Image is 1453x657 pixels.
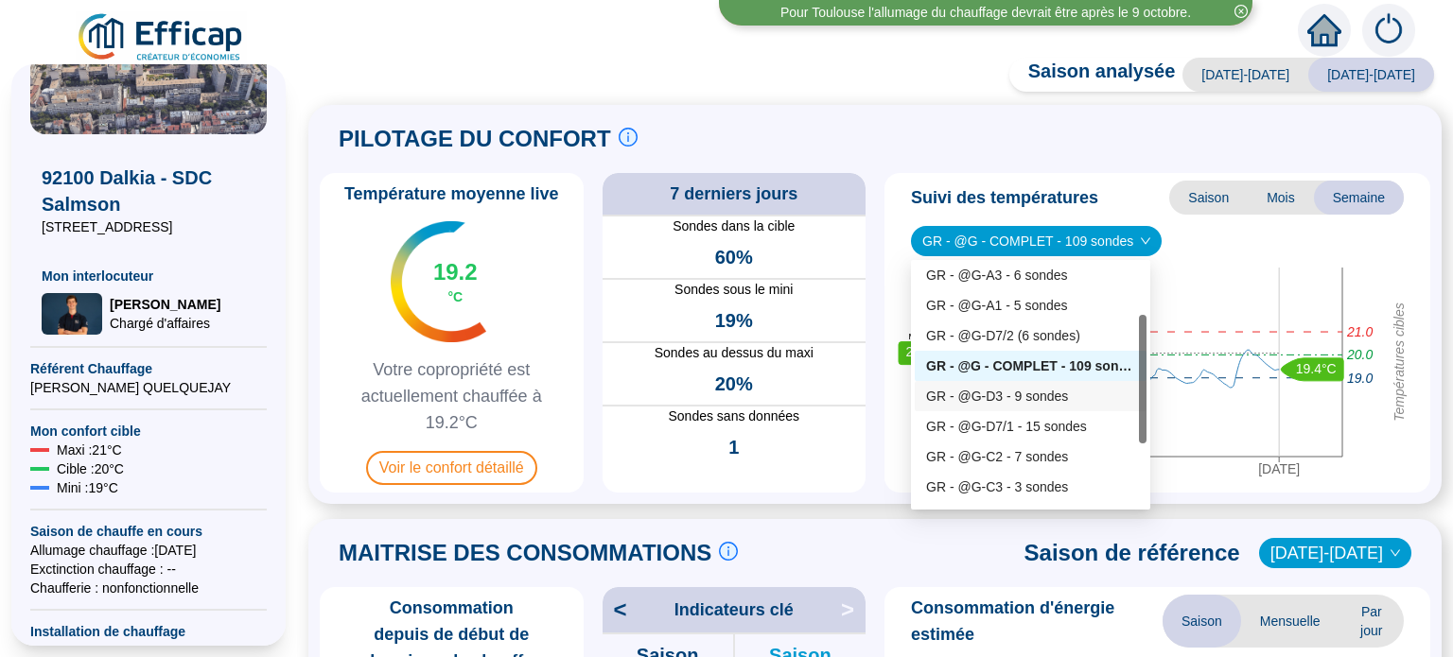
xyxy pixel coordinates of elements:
span: info-circle [719,542,738,561]
span: [DATE]-[DATE] [1308,58,1434,92]
span: close-circle [1234,5,1248,18]
span: 19% [715,307,753,334]
span: [PERSON_NAME] [110,295,220,314]
span: info-circle [619,128,638,147]
span: [STREET_ADDRESS] [42,217,255,236]
div: GR - @G-D3 - 9 sondes [915,381,1147,411]
span: [DATE]-[DATE] [1182,58,1308,92]
span: MAITRISE DES CONSOMMATIONS [339,538,711,568]
div: Pour Toulouse l'allumage du chauffage devrait être après le 9 octobre. [780,3,1191,23]
span: Température moyenne live [333,181,570,207]
span: Chargé d'affaires [110,314,220,333]
tspan: Températures cibles [1392,303,1407,422]
text: 19.4°C [1296,360,1337,375]
div: GR - @G-A1 - 5 sondes [915,290,1147,320]
span: Votre copropriété est actuellement chauffée à 19.2°C [327,356,576,436]
span: Mensuelle [1241,595,1339,648]
span: < [603,595,627,625]
text: 20.1°C [906,344,947,359]
span: down [1390,547,1401,559]
span: Référent Chauffage [30,359,267,378]
span: down [1140,235,1151,247]
div: GR - @G-D7/1 - 15 sondes [915,411,1147,441]
tspan: [DATE] [1258,460,1300,475]
span: Installation de chauffage [30,622,267,641]
div: GR - @G-A3 - 6 sondes [915,260,1147,290]
img: Chargé d'affaires [42,293,102,334]
tspan: 19.0 [1347,370,1373,385]
span: 92100 Dalkia - SDC Salmson [42,164,255,217]
span: > [841,595,866,625]
div: GR - @G - COMPLET - 109 sondes [915,351,1147,381]
span: 7 derniers jours [670,181,797,207]
img: indicateur températures [391,221,486,342]
span: PILOTAGE DU CONFORT [339,124,611,154]
div: GR - @G-D7/2 (6 sondes) [915,320,1147,351]
span: Indicateurs clé [674,596,794,623]
div: GR - @G - COMPLET - 109 sondes [926,356,1135,376]
div: GR - @G-A1 - 5 sondes [926,296,1135,316]
span: Par jour [1339,595,1404,648]
span: Consommation d'énergie estimée [911,595,1163,648]
div: GR - @G-C4 - 6 sondes [915,502,1147,532]
div: GR - @G-A3 - 6 sondes [926,266,1135,285]
div: GR - @G-C2 - 7 sondes [926,447,1135,467]
span: Allumage chauffage : [DATE] [30,541,267,560]
span: 60% [715,244,753,270]
div: GR - @G-D7/1 - 15 sondes [926,417,1135,437]
div: GR - @G-C3 - 3 sondes [926,477,1135,497]
span: Saison [1169,181,1248,215]
span: Sondes sans données [603,406,867,426]
span: Mois [1248,181,1314,215]
tspan: 20.0 [1346,347,1373,362]
span: Mon interlocuteur [42,267,255,285]
span: Semaine [1314,181,1404,215]
span: Saison analysée [1009,58,1176,92]
span: Cible : 20 °C [57,459,124,478]
span: Mon confort cible [30,422,267,441]
div: GR - @G-C3 - 3 sondes [915,472,1147,502]
span: Voir le confort détaillé [366,451,537,485]
span: [PERSON_NAME] QUELQUEJAY [30,378,267,397]
span: 2021-2022 [1270,539,1400,567]
span: 20% [715,371,753,397]
span: Maxi : 21 °C [57,441,122,459]
span: 1 [728,434,739,460]
span: Sondes dans la cible [603,216,867,236]
span: home [1307,13,1341,47]
div: GR - @G-C2 - 7 sondes [915,441,1147,472]
span: Mini : 19 °C [57,478,118,497]
span: °C [447,287,463,306]
text: Moyenne [908,331,943,340]
img: efficap energie logo [76,11,247,64]
span: Saison [1163,595,1241,648]
span: Suivi des températures [911,184,1098,211]
span: Exctinction chauffage : -- [30,560,267,579]
span: Sondes au dessus du maxi [603,343,867,363]
tspan: 21.0 [1346,324,1373,339]
span: 19.2 [433,257,478,287]
img: alerts [1362,4,1415,57]
span: GR - @G - COMPLET - 109 sondes [922,227,1150,255]
span: Chaufferie : non fonctionnelle [30,579,267,597]
span: Saison de référence [1024,538,1240,568]
div: GR - @G-D7/2 (6 sondes) [926,326,1135,346]
div: GR - @G-D3 - 9 sondes [926,387,1135,406]
span: Saison de chauffe en cours [30,522,267,541]
span: Sondes sous le mini [603,280,867,300]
